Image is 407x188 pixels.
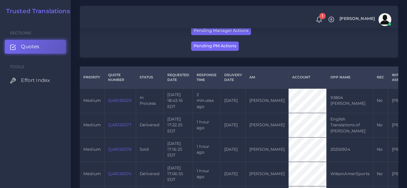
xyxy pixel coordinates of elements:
[10,31,31,35] span: Sections
[193,162,220,186] td: 1 hour ago
[136,67,163,88] th: Status
[327,88,373,113] td: 93804 [PERSON_NAME]
[373,137,388,162] td: No
[327,137,373,162] td: 20250924
[373,113,388,137] td: No
[21,77,50,84] span: Effort Index
[163,162,193,186] td: [DATE] 17:06:55 EDT
[163,113,193,137] td: [DATE] 17:22:25 EDT
[83,98,101,103] span: medium
[245,113,288,137] td: [PERSON_NAME]
[373,67,388,88] th: REC
[83,171,101,176] span: medium
[378,13,391,26] img: avatar
[327,113,373,137] td: English Translations of [PERSON_NAME]
[336,13,393,26] a: [PERSON_NAME]avatar
[193,88,220,113] td: 2 minutes ago
[83,122,101,127] span: medium
[136,162,163,186] td: Delivered
[327,67,373,88] th: Opp Name
[220,137,245,162] td: [DATE]
[245,67,288,88] th: AM
[373,88,388,113] td: No
[108,98,131,103] a: QAR126529
[5,74,66,87] a: Effort Index
[193,137,220,162] td: 1 hour ago
[245,137,288,162] td: [PERSON_NAME]
[319,13,326,19] span: 1
[220,162,245,186] td: [DATE]
[136,113,163,137] td: Delivered
[10,64,24,69] span: Tools
[136,88,163,113] td: In Process
[163,137,193,162] td: [DATE] 17:16:25 EDT
[163,67,193,88] th: Requested Date
[245,88,288,113] td: [PERSON_NAME]
[220,88,245,113] td: [DATE]
[245,162,288,186] td: [PERSON_NAME]
[5,40,66,53] a: Quotes
[313,16,325,23] a: 1
[21,43,39,50] span: Quotes
[108,122,131,127] a: QAR126577
[2,8,70,15] a: Trusted Translations
[80,67,105,88] th: Priority
[105,67,136,88] th: Quote Number
[220,113,245,137] td: [DATE]
[373,162,388,186] td: No
[163,88,193,113] td: [DATE] 18:43:16 EDT
[136,137,163,162] td: Sold
[83,147,101,152] span: medium
[327,162,373,186] td: WilsonAmerSports
[108,171,131,176] a: QAR126574
[220,67,245,88] th: Delivery Date
[193,113,220,137] td: 1 hour ago
[193,67,220,88] th: Response Time
[191,41,239,51] button: Pending PM Actions
[339,17,375,21] span: [PERSON_NAME]
[288,67,326,88] th: Account
[108,147,131,152] a: QAR126576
